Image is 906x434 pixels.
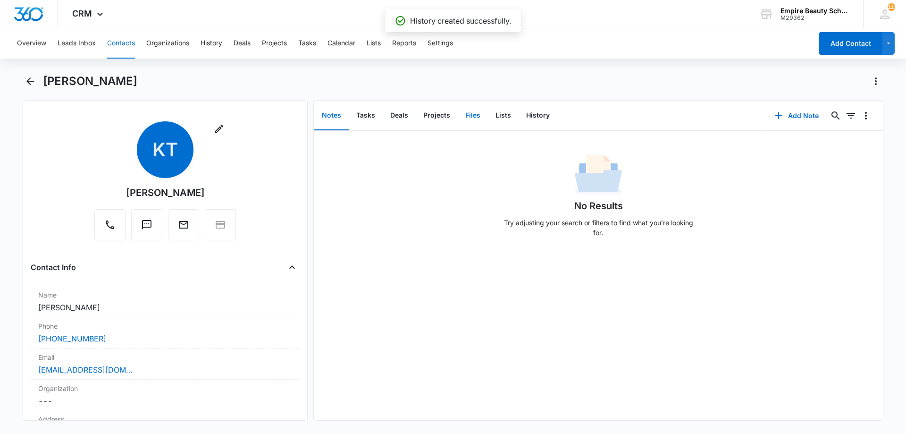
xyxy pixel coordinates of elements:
button: Email [168,209,199,240]
button: Leads Inbox [58,28,96,59]
button: Settings [428,28,453,59]
img: No Data [575,152,622,199]
dd: --- [38,395,292,407]
label: Address [38,414,292,424]
button: Lists [367,28,381,59]
button: Organizations [146,28,189,59]
div: account id [780,15,849,21]
button: Actions [868,74,883,89]
button: Files [458,101,488,130]
div: [PERSON_NAME] [126,186,205,200]
label: Name [38,290,292,300]
button: Overview [17,28,46,59]
button: Calendar [327,28,355,59]
div: Organization--- [31,380,300,410]
button: Search... [828,108,843,123]
h4: Contact Info [31,262,76,273]
label: Email [38,352,292,362]
a: [EMAIL_ADDRESS][DOMAIN_NAME] [38,364,133,375]
span: 119 [888,3,895,11]
button: Deals [383,101,416,130]
p: Try adjusting your search or filters to find what you’re looking for. [499,218,697,238]
a: Text [131,224,162,232]
button: Deals [234,28,251,59]
button: Text [131,209,162,240]
button: History [201,28,222,59]
div: Phone[PHONE_NUMBER] [31,317,300,349]
button: Add Note [765,104,828,127]
span: CRM [72,9,92,18]
h1: No Results [574,199,623,213]
button: Add Contact [819,32,882,55]
button: Projects [416,101,458,130]
div: Name[PERSON_NAME] [31,286,300,317]
div: notifications count [888,3,895,11]
button: Tasks [298,28,316,59]
button: Filters [843,108,858,123]
button: History [519,101,557,130]
button: Projects [262,28,287,59]
a: Call [94,224,126,232]
div: Email[EMAIL_ADDRESS][DOMAIN_NAME] [31,349,300,380]
label: Organization [38,383,292,393]
p: History created successfully. [410,15,512,26]
button: Tasks [349,101,383,130]
button: Notes [314,101,349,130]
button: Close [285,260,300,275]
a: [PHONE_NUMBER] [38,333,106,344]
h1: [PERSON_NAME] [43,74,137,88]
label: Phone [38,321,292,331]
button: Call [94,209,126,240]
div: account name [780,7,849,15]
button: Overflow Menu [858,108,873,123]
button: Reports [392,28,416,59]
button: Lists [488,101,519,130]
button: Back [23,74,37,89]
a: Email [168,224,199,232]
span: KT [137,121,193,178]
dd: [PERSON_NAME] [38,302,292,313]
button: Contacts [107,28,135,59]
